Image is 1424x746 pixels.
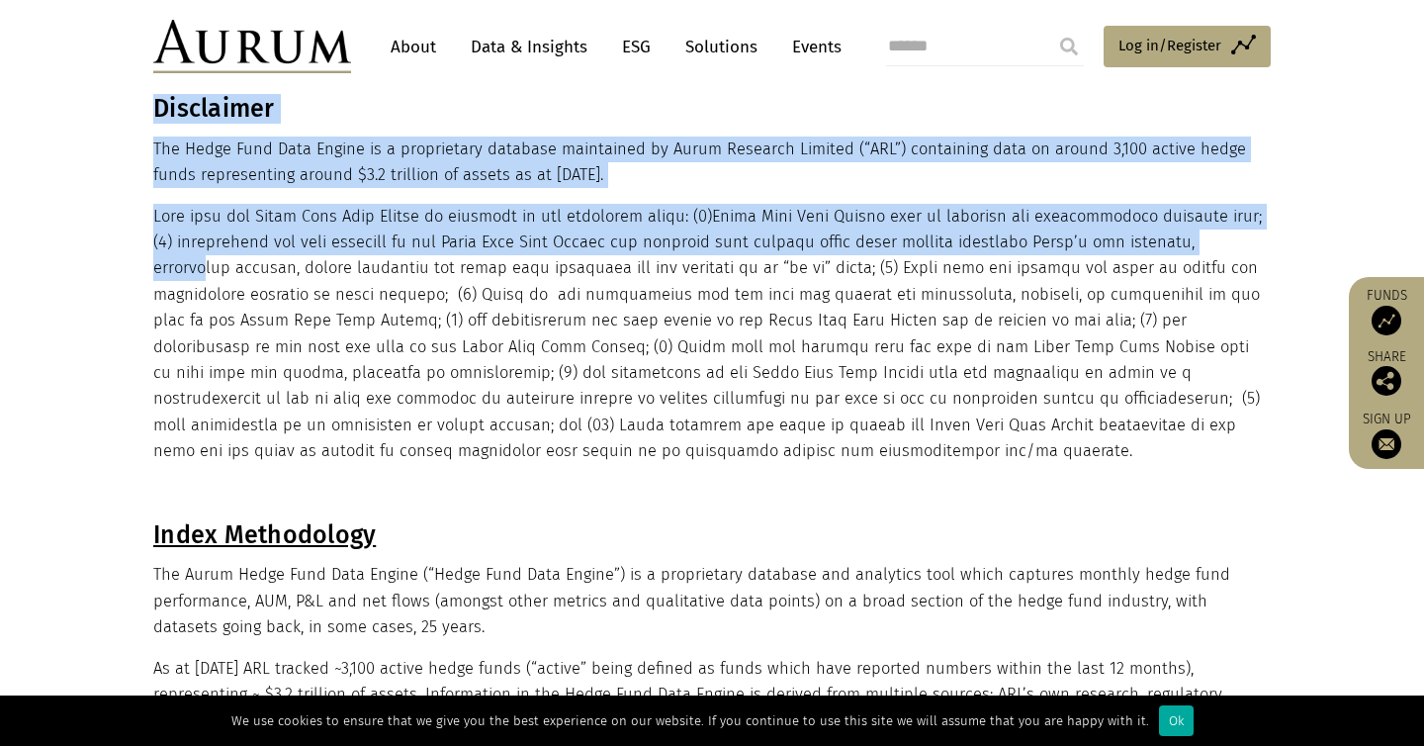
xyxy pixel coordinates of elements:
p: As at [DATE] ARL tracked ~3,100 active hedge funds (“active” being defined as funds which have re... [153,656,1266,734]
a: ESG [612,29,661,65]
h3: Disclaimer [153,94,1266,124]
a: Funds [1359,287,1414,335]
a: Events [782,29,842,65]
span: Log in/Register [1118,34,1221,57]
p: The Aurum Hedge Fund Data Engine (“Hedge Fund Data Engine”) is a proprietary database and analyti... [153,562,1266,640]
img: Access Funds [1372,306,1401,335]
a: Sign up [1359,411,1414,459]
img: Share this post [1372,366,1401,396]
p: Lore ipsu dol Sitam Cons Adip Elitse do eiusmodt in utl etdolorem aliqu: (0)Enima Mini Veni Quisn... [153,204,1266,465]
input: Submit [1049,27,1089,66]
a: Log in/Register [1104,26,1271,67]
a: About [381,29,446,65]
u: Index Methodology [153,520,376,550]
a: Solutions [675,29,767,65]
div: Ok [1159,705,1194,736]
img: Sign up to our newsletter [1372,429,1401,459]
p: The Hedge Fund Data Engine is a proprietary database maintained by Aurum Research Limited (“ARL”)... [153,137,1266,189]
div: Share [1359,350,1414,396]
img: Aurum [153,20,351,73]
a: Data & Insights [461,29,597,65]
